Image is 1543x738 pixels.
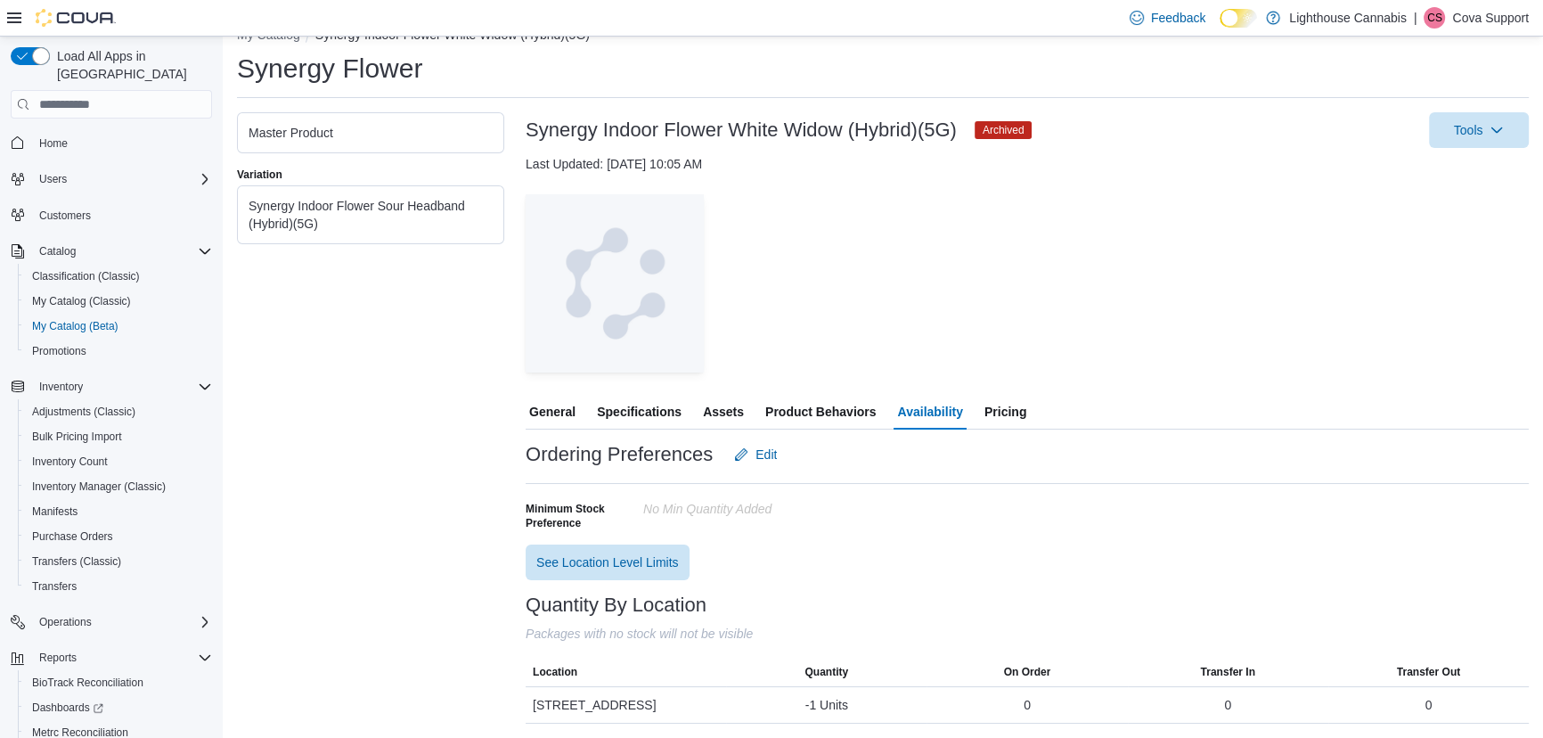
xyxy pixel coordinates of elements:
span: Availability [897,394,962,430]
span: Users [39,172,67,186]
a: Bulk Pricing Import [25,426,129,447]
span: Purchase Orders [25,526,212,547]
span: CS [1427,7,1442,29]
button: Adjustments (Classic) [18,399,219,424]
span: Transfers [32,579,77,594]
div: 0 [1425,696,1432,714]
span: Promotions [25,340,212,362]
span: Inventory [32,376,212,398]
span: Load All Apps in [GEOGRAPHIC_DATA] [50,47,212,83]
a: Dashboards [25,697,110,718]
button: Transfers [18,574,219,599]
span: My Catalog (Classic) [32,294,131,308]
span: Adjustments (Classic) [32,405,135,419]
div: 0 [1024,696,1031,714]
span: Transfers (Classic) [25,551,212,572]
h1: Synergy Flower [237,51,422,86]
span: Catalog [39,244,76,258]
span: Tools [1454,121,1483,139]
a: Inventory Manager (Classic) [25,476,173,497]
h3: Synergy Indoor Flower White Widow (Hybrid)(5G) [526,119,957,141]
span: Specifications [597,394,682,430]
span: Home [39,136,68,151]
button: Transfers (Classic) [18,549,219,574]
span: Assets [703,394,744,430]
span: Adjustments (Classic) [25,401,212,422]
span: See Location Level Limits [536,553,679,571]
span: Reports [39,651,77,665]
span: Operations [39,615,92,629]
div: Cova Support [1424,7,1445,29]
span: Inventory Count [25,451,212,472]
button: Purchase Orders [18,524,219,549]
a: Home [32,133,75,154]
span: Catalog [32,241,212,262]
span: Dashboards [25,697,212,718]
button: Operations [32,611,99,633]
button: Reports [32,647,84,668]
a: Transfers [25,576,84,597]
span: Inventory Manager (Classic) [25,476,212,497]
span: Product Behaviors [765,394,876,430]
a: Purchase Orders [25,526,120,547]
span: Purchase Orders [32,529,113,544]
button: Manifests [18,499,219,524]
span: Reports [32,647,212,668]
button: Inventory [4,374,219,399]
span: Feedback [1151,9,1205,27]
span: Transfers [25,576,212,597]
span: Quantity [804,665,848,679]
a: Manifests [25,501,85,522]
div: Master Product [249,124,493,142]
a: Customers [32,205,98,226]
span: Transfer Out [1397,665,1460,679]
div: 0 [1224,696,1231,714]
span: Operations [32,611,212,633]
span: On Order [1004,665,1051,679]
button: My Catalog (Beta) [18,314,219,339]
a: Inventory Count [25,451,115,472]
input: Dark Mode [1220,9,1257,28]
button: Users [4,167,219,192]
span: My Catalog (Beta) [32,319,118,333]
button: Catalog [4,239,219,264]
button: My Catalog (Classic) [18,289,219,314]
h3: Quantity By Location [526,594,706,616]
button: Tools [1429,112,1529,148]
button: Inventory Count [18,449,219,474]
button: Users [32,168,74,190]
span: Home [32,131,212,153]
div: -1 Units [805,696,848,714]
span: Customers [39,209,91,223]
span: My Catalog (Beta) [25,316,212,337]
p: Cova Support [1452,7,1529,29]
span: Edit [755,446,777,463]
span: Customers [32,204,212,226]
span: My Catalog (Classic) [25,291,212,312]
span: Bulk Pricing Import [25,426,212,447]
button: Catalog [32,241,83,262]
span: Classification (Classic) [32,269,140,283]
a: My Catalog (Beta) [25,316,126,337]
span: Bulk Pricing Import [32,430,122,444]
button: See Location Level Limits [526,545,690,580]
div: Last Updated: [DATE] 10:05 AM [526,155,1529,173]
span: Manifests [25,501,212,522]
span: Pricing [984,394,1026,430]
button: Operations [4,610,219,635]
span: Archived [983,122,1025,138]
span: Manifests [32,504,78,519]
span: Minimum Stock Preference [526,502,636,530]
button: Reports [4,645,219,670]
span: BioTrack Reconciliation [32,676,143,690]
button: Home [4,129,219,155]
span: [STREET_ADDRESS] [533,694,656,716]
button: Promotions [18,339,219,364]
a: Dashboards [18,695,219,720]
button: Edit [727,437,784,472]
button: Bulk Pricing Import [18,424,219,449]
img: Cova [36,9,116,27]
button: Customers [4,202,219,228]
h3: Ordering Preferences [526,444,713,465]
